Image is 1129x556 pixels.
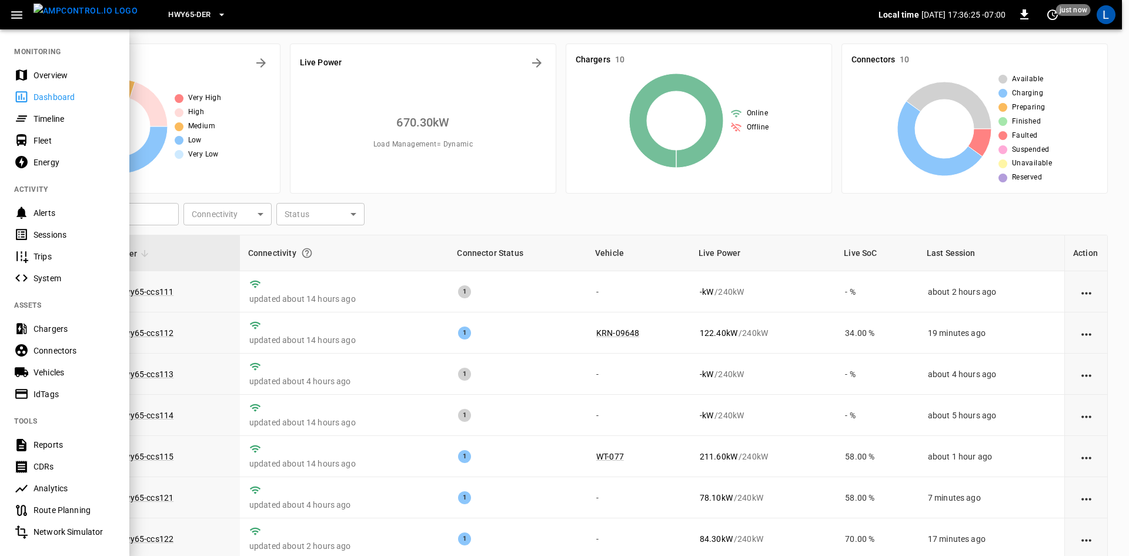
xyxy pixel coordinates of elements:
div: System [34,272,115,284]
div: Vehicles [34,367,115,378]
img: ampcontrol.io logo [34,4,138,18]
p: Local time [879,9,919,21]
div: Dashboard [34,91,115,103]
div: Energy [34,157,115,168]
div: IdTags [34,388,115,400]
div: Chargers [34,323,115,335]
div: profile-icon [1097,5,1115,24]
button: set refresh interval [1043,5,1062,24]
div: Sessions [34,229,115,241]
div: Analytics [34,482,115,494]
div: Timeline [34,113,115,125]
p: [DATE] 17:36:25 -07:00 [921,9,1006,21]
div: Network Simulator [34,526,115,538]
span: HWY65-DER [168,8,211,22]
div: Trips [34,251,115,262]
div: Fleet [34,135,115,147]
div: CDRs [34,461,115,472]
span: just now [1056,4,1091,16]
div: Connectors [34,345,115,357]
div: Reports [34,439,115,451]
div: Route Planning [34,504,115,516]
div: Overview [34,69,115,81]
div: Alerts [34,207,115,219]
